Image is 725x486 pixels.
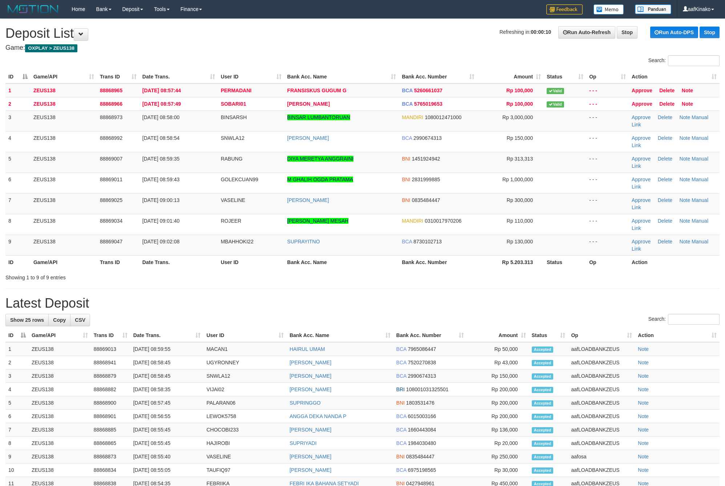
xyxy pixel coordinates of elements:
a: Manual Link [632,177,708,190]
td: 88868941 [91,356,130,369]
a: Note [638,360,649,365]
span: Copy 8730102713 to clipboard [413,239,442,244]
span: BCA [396,346,406,352]
th: Status: activate to sort column ascending [544,70,586,84]
span: Copy 0835484447 to clipboard [406,454,434,459]
img: panduan.png [635,4,671,14]
a: CSV [70,314,90,326]
a: Note [638,373,649,379]
td: 1 [5,342,29,356]
td: ZEUS138 [31,152,97,173]
span: Accepted [532,427,554,433]
a: Note [638,440,649,446]
td: 7 [5,193,31,214]
span: Accepted [532,387,554,393]
span: BNI [402,197,410,203]
a: Manual Link [632,156,708,169]
a: Run Auto-Refresh [558,26,615,39]
span: Copy 2990674313 to clipboard [413,135,442,141]
a: Note [680,239,690,244]
th: Trans ID: activate to sort column ascending [97,70,139,84]
span: OXPLAY > ZEUS138 [25,44,77,52]
h4: Game: [5,44,720,52]
td: ZEUS138 [31,214,97,235]
a: Delete [658,156,672,162]
td: ZEUS138 [29,423,91,437]
a: [PERSON_NAME] [289,427,331,433]
td: Rp 43,000 [467,356,529,369]
span: BCA [396,427,406,433]
td: 1 [5,84,31,97]
td: - - - [586,193,629,214]
h1: Latest Deposit [5,296,720,311]
span: [DATE] 09:01:40 [142,218,179,224]
span: Rp 110,000 [507,218,533,224]
td: 2 [5,97,31,110]
a: Approve [632,197,651,203]
span: PERMADANI [221,88,252,93]
td: [DATE] 08:59:55 [130,342,204,356]
span: Copy 5765019653 to clipboard [414,101,442,107]
div: Showing 1 to 9 of 9 entries [5,271,297,281]
a: Copy [48,314,70,326]
td: - - - [586,97,629,110]
span: Copy 7520270838 to clipboard [408,360,436,365]
a: Note [680,197,690,203]
span: BCA [402,239,412,244]
td: 5 [5,396,29,410]
th: Date Trans. [139,255,218,269]
span: Accepted [532,347,554,353]
img: Button%20Memo.svg [594,4,624,15]
td: 8 [5,437,29,450]
a: Note [682,101,693,107]
th: Op [586,255,629,269]
span: Accepted [532,414,554,420]
span: 88868966 [100,101,122,107]
label: Search: [648,55,720,66]
a: Note [680,177,690,182]
td: ZEUS138 [29,342,91,356]
td: CHOCOBI233 [203,423,287,437]
td: - - - [586,131,629,152]
span: Rp 130,000 [507,239,533,244]
a: Manual Link [632,197,708,210]
a: Show 25 rows [5,314,49,326]
span: Accepted [532,441,554,447]
span: 88868965 [100,88,122,93]
a: Manual Link [632,135,708,148]
td: [DATE] 08:58:35 [130,383,204,396]
span: BNI [396,454,405,459]
a: [PERSON_NAME] [289,454,331,459]
td: Rp 150,000 [467,369,529,383]
td: ZEUS138 [31,110,97,131]
th: Trans ID [97,255,139,269]
span: 88869011 [100,177,122,182]
span: Copy 1984030480 to clipboard [408,440,436,446]
td: ZEUS138 [29,410,91,423]
span: Copy 2990674313 to clipboard [408,373,436,379]
span: [DATE] 08:57:49 [142,101,181,107]
td: PALARAN06 [203,396,287,410]
td: [DATE] 08:55:45 [130,423,204,437]
a: [PERSON_NAME] [287,197,329,203]
td: [DATE] 08:56:55 [130,410,204,423]
span: 88868992 [100,135,122,141]
a: Delete [658,197,672,203]
th: Action: activate to sort column ascending [635,329,720,342]
span: Copy 0835484447 to clipboard [412,197,440,203]
span: SNWLA12 [221,135,244,141]
a: Approve [632,114,651,120]
img: Feedback.jpg [546,4,583,15]
span: Copy 7965086447 to clipboard [408,346,436,352]
td: 88868885 [91,423,130,437]
span: Accepted [532,454,554,460]
td: [DATE] 08:58:45 [130,356,204,369]
td: 4 [5,383,29,396]
span: CSV [75,317,85,323]
td: ZEUS138 [29,450,91,463]
a: Note [638,454,649,459]
a: ANGGA DEKA NANDA P [289,413,346,419]
td: aafLOADBANKZEUS [568,437,635,450]
a: Delete [658,239,672,244]
span: BCA [396,440,406,446]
